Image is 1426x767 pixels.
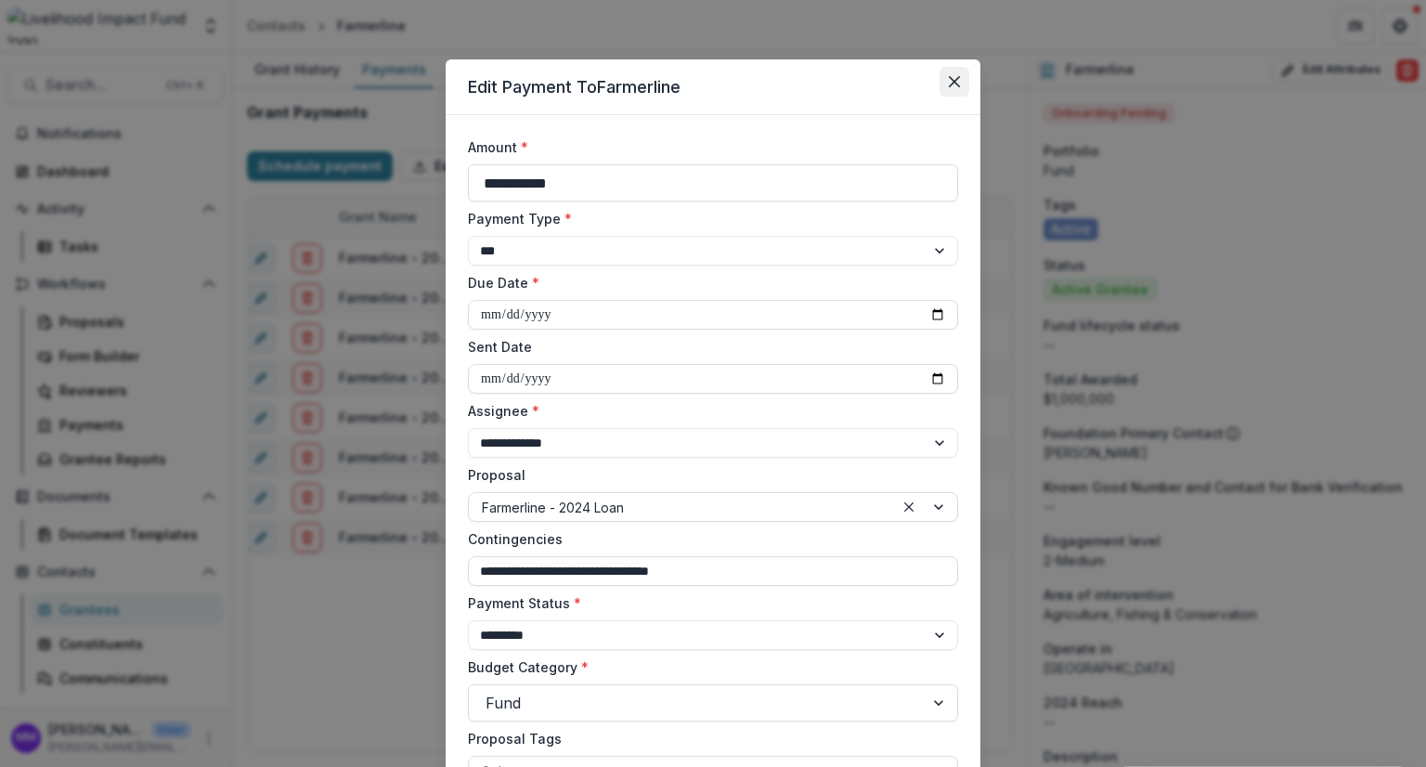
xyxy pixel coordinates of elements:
button: Close [940,67,969,97]
label: Due Date [468,273,947,292]
label: Budget Category [468,657,947,677]
label: Amount [468,137,947,157]
label: Payment Status [468,593,947,613]
label: Proposal Tags [468,729,947,748]
header: Edit Payment To Farmerline [446,59,980,115]
label: Contingencies [468,529,947,549]
label: Payment Type [468,209,947,228]
label: Assignee [468,401,947,421]
label: Proposal [468,465,947,485]
label: Sent Date [468,337,947,357]
div: Clear selected options [898,496,920,518]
